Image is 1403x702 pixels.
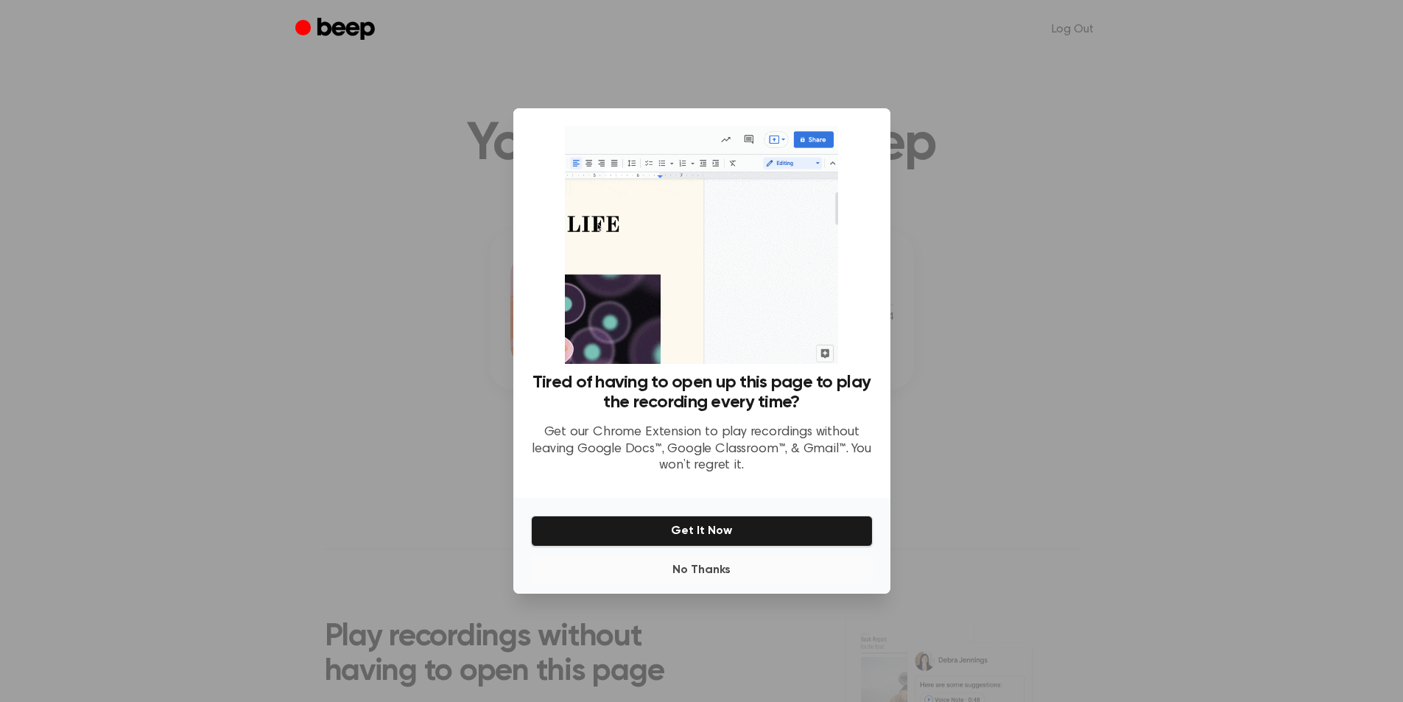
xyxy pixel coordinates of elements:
a: Beep [295,15,379,44]
a: Log Out [1037,12,1108,47]
p: Get our Chrome Extension to play recordings without leaving Google Docs™, Google Classroom™, & Gm... [531,424,873,474]
button: Get It Now [531,516,873,547]
h3: Tired of having to open up this page to play the recording every time? [531,373,873,413]
button: No Thanks [531,555,873,585]
img: Beep extension in action [565,126,838,364]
